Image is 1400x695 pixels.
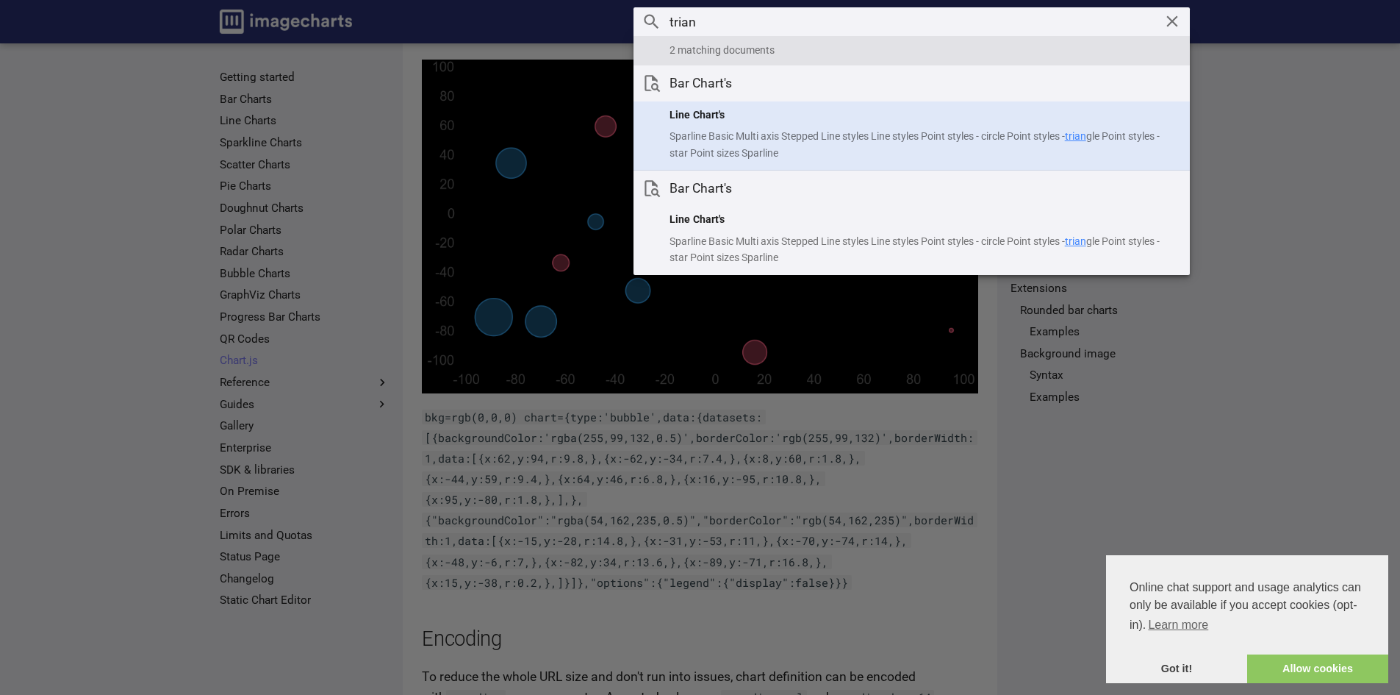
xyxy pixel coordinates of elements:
[633,36,1190,65] div: 2 matching documents
[633,101,1190,171] a: Line Chart'sSparline Basic Multi axis Stepped Line styles Line styles Point styles - circle Point...
[633,206,1190,275] a: Line Chart'sSparline Basic Multi axis Stepped Line styles Line styles Point styles - circle Point...
[1163,12,1182,31] button: Clear
[670,128,1177,160] p: Sparline Basic Multi axis Stepped Line styles Line styles Point styles - circle Point styles - gl...
[633,7,1190,37] input: Search
[1065,235,1086,247] mark: trian
[670,211,1177,228] h1: Line Chart's
[1146,614,1210,636] a: learn more about cookies
[1106,655,1247,684] a: dismiss cookie message
[670,179,1177,198] h1: Bar Chart's
[1106,555,1388,683] div: cookieconsent
[670,74,1177,93] h1: Bar Chart's
[1247,655,1388,684] a: allow cookies
[633,171,1190,207] a: Bar Chart's
[633,65,1190,101] a: Bar Chart's
[670,107,1177,124] h1: Line Chart's
[670,233,1177,265] p: Sparline Basic Multi axis Stepped Line styles Line styles Point styles - circle Point styles - gl...
[1065,130,1086,142] mark: trian
[1130,579,1365,636] span: Online chat support and usage analytics can only be available if you accept cookies (opt-in).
